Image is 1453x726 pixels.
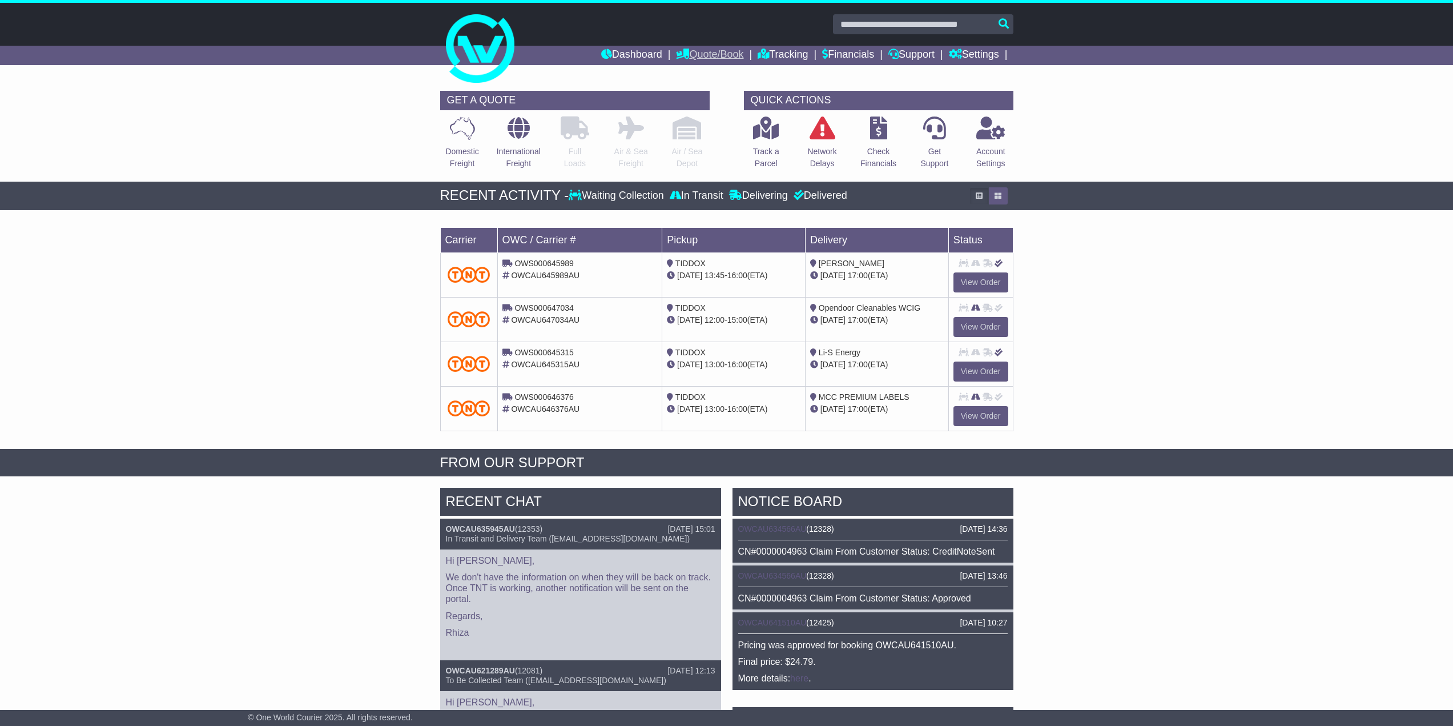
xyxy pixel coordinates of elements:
[446,572,715,605] p: We don't have the information on when they will be back on track. Once TNT is working, another no...
[248,713,413,722] span: © One World Courier 2025. All rights reserved.
[446,534,690,543] span: In Transit and Delivery Team ([EMAIL_ADDRESS][DOMAIN_NAME])
[445,116,479,176] a: DomesticFreight
[569,190,666,202] div: Waiting Collection
[518,524,540,534] span: 12353
[953,317,1008,337] a: View Order
[676,46,743,65] a: Quote/Book
[752,116,780,176] a: Track aParcel
[860,116,897,176] a: CheckFinancials
[677,315,702,324] span: [DATE]
[601,46,662,65] a: Dashboard
[667,359,800,371] div: - (ETA)
[446,611,715,621] p: Regards,
[677,404,702,414] span: [DATE]
[705,360,725,369] span: 13:00
[810,359,944,371] div: (ETA)
[738,571,807,580] a: OWCAU634566AU
[953,272,1008,292] a: View Order
[446,666,715,676] div: ( )
[667,190,726,202] div: In Transit
[738,593,1008,604] div: CN#0000004963 Claim From Customer Status: Approved
[667,314,800,326] div: - (ETA)
[705,271,725,280] span: 13:45
[727,360,747,369] span: 16:00
[809,524,831,534] span: 12328
[738,546,1008,557] div: CN#0000004963 Claim From Customer Status: CreditNoteSent
[518,666,540,675] span: 12081
[960,524,1007,534] div: [DATE] 14:36
[810,314,944,326] div: (ETA)
[976,146,1005,170] p: Account Settings
[819,303,920,312] span: Opendoor Cleanables WCIG
[727,404,747,414] span: 16:00
[822,46,874,65] a: Financials
[440,488,721,519] div: RECENT CHAT
[514,303,574,312] span: OWS000647034
[448,311,490,327] img: TNT_Domestic.png
[744,91,1013,110] div: QUICK ACTIONS
[920,146,948,170] p: Get Support
[848,360,868,369] span: 17:00
[496,116,541,176] a: InternationalFreight
[675,392,706,402] span: TIDDOX
[448,400,490,416] img: TNT_Domestic.png
[949,46,999,65] a: Settings
[732,488,1013,519] div: NOTICE BOARD
[667,403,800,415] div: - (ETA)
[819,259,884,268] span: [PERSON_NAME]
[848,404,868,414] span: 17:00
[820,271,846,280] span: [DATE]
[738,640,1008,651] p: Pricing was approved for booking OWCAU641510AU.
[948,227,1013,252] td: Status
[705,315,725,324] span: 12:00
[440,91,710,110] div: GET A QUOTE
[511,271,579,280] span: OWCAU645989AU
[738,618,807,627] a: OWCAU641510AU
[614,146,648,170] p: Air & Sea Freight
[860,146,896,170] p: Check Financials
[738,656,1008,667] p: Final price: $24.79.
[960,571,1007,581] div: [DATE] 13:46
[511,360,579,369] span: OWCAU645315AU
[727,315,747,324] span: 15:00
[791,190,847,202] div: Delivered
[511,404,579,414] span: OWCAU646376AU
[667,524,715,534] div: [DATE] 15:01
[758,46,808,65] a: Tracking
[446,524,515,534] a: OWCAU635945AU
[675,348,706,357] span: TIDDOX
[820,404,846,414] span: [DATE]
[738,618,1008,628] div: ( )
[675,303,706,312] span: TIDDOX
[446,666,515,675] a: OWCAU621289AU
[960,618,1007,628] div: [DATE] 10:27
[810,403,944,415] div: (ETA)
[807,146,836,170] p: Network Delays
[705,404,725,414] span: 13:00
[677,360,702,369] span: [DATE]
[446,555,715,566] p: Hi [PERSON_NAME],
[807,116,837,176] a: NetworkDelays
[448,356,490,371] img: TNT_Domestic.png
[672,146,703,170] p: Air / Sea Depot
[440,227,497,252] td: Carrier
[810,270,944,282] div: (ETA)
[667,666,715,676] div: [DATE] 12:13
[848,315,868,324] span: 17:00
[738,673,1008,684] p: More details: .
[920,116,949,176] a: GetSupport
[561,146,589,170] p: Full Loads
[440,455,1013,471] div: FROM OUR SUPPORT
[738,571,1008,581] div: ( )
[675,259,706,268] span: TIDDOX
[514,259,574,268] span: OWS000645989
[738,524,807,534] a: OWCAU634566AU
[667,270,800,282] div: - (ETA)
[976,116,1006,176] a: AccountSettings
[888,46,935,65] a: Support
[809,571,831,580] span: 12328
[448,267,490,282] img: TNT_Domestic.png
[446,676,666,685] span: To Be Collected Team ([EMAIL_ADDRESS][DOMAIN_NAME])
[809,618,831,627] span: 12425
[753,146,779,170] p: Track a Parcel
